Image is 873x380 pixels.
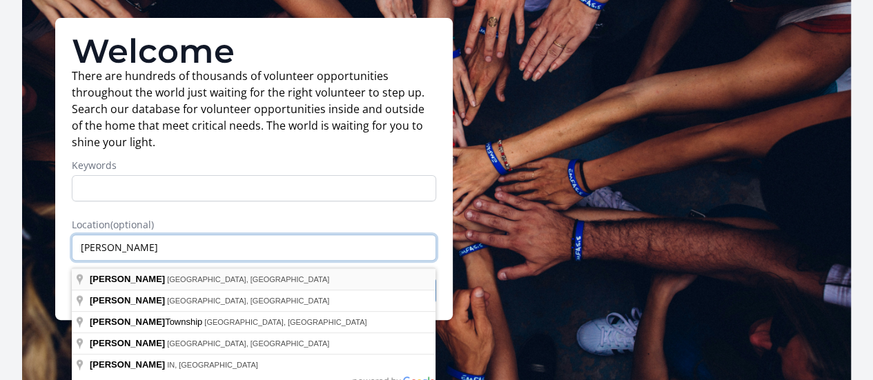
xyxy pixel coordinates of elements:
[90,338,165,348] span: [PERSON_NAME]
[72,159,436,172] label: Keywords
[167,297,329,305] span: [GEOGRAPHIC_DATA], [GEOGRAPHIC_DATA]
[72,234,436,261] input: Enter a location
[90,295,165,306] span: [PERSON_NAME]
[167,275,329,283] span: [GEOGRAPHIC_DATA], [GEOGRAPHIC_DATA]
[72,218,436,232] label: Location
[110,218,154,231] span: (optional)
[167,361,258,369] span: IN, [GEOGRAPHIC_DATA]
[72,68,436,150] p: There are hundreds of thousands of volunteer opportunities throughout the world just waiting for ...
[90,359,165,370] span: [PERSON_NAME]
[204,318,366,326] span: [GEOGRAPHIC_DATA], [GEOGRAPHIC_DATA]
[90,274,165,284] span: [PERSON_NAME]
[90,317,204,327] span: Township
[72,34,436,68] h1: Welcome
[90,317,165,327] span: [PERSON_NAME]
[167,339,329,348] span: [GEOGRAPHIC_DATA], [GEOGRAPHIC_DATA]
